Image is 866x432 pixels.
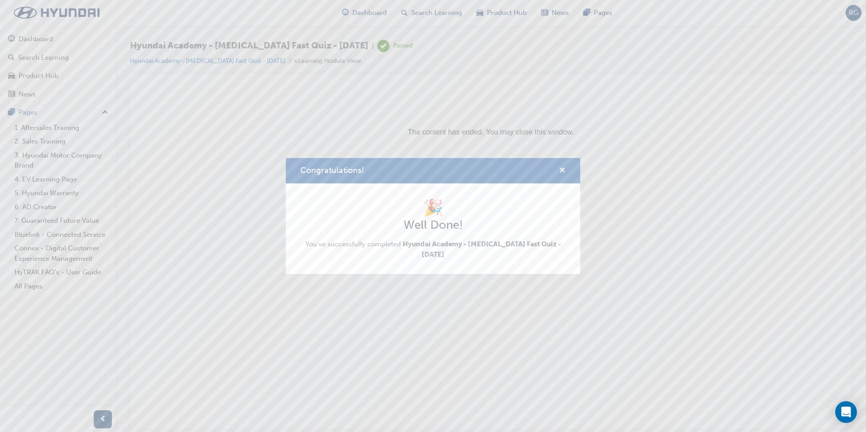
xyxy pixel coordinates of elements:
[559,167,566,175] span: cross-icon
[300,218,566,232] h2: Well Done!
[300,165,364,175] span: Congratulations!
[300,198,566,218] h1: 🎉
[4,7,703,48] p: The content has ended. You may close this window.
[559,165,566,177] button: cross-icon
[286,158,580,274] div: Congratulations!
[835,401,857,423] div: Open Intercom Messenger
[403,240,561,259] span: Hyundai Academy - [MEDICAL_DATA] Fast Quiz - [DATE]
[300,239,566,259] span: You've successfully completed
